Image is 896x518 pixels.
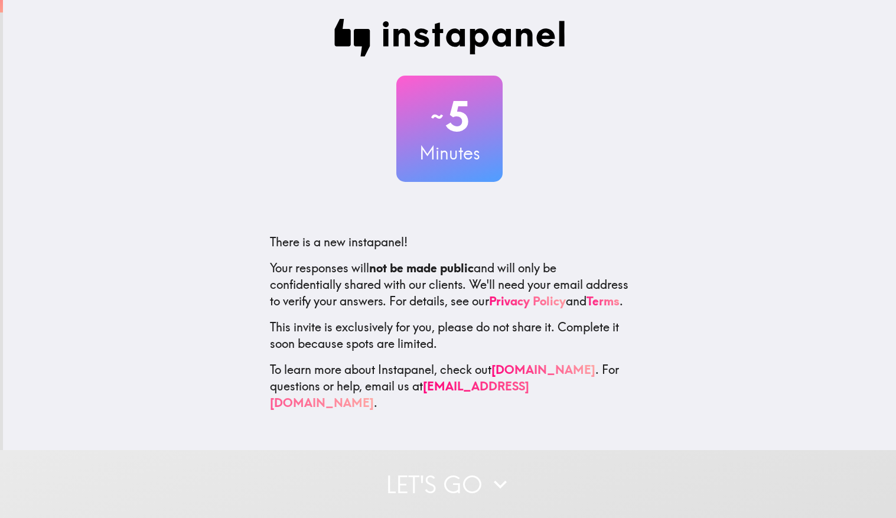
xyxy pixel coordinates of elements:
span: ~ [429,99,445,134]
a: Privacy Policy [489,294,566,308]
img: Instapanel [334,19,565,57]
h2: 5 [396,92,503,141]
p: This invite is exclusively for you, please do not share it. Complete it soon because spots are li... [270,319,629,352]
span: There is a new instapanel! [270,234,408,249]
b: not be made public [369,260,474,275]
a: [EMAIL_ADDRESS][DOMAIN_NAME] [270,379,529,410]
a: [DOMAIN_NAME] [491,362,595,377]
p: To learn more about Instapanel, check out . For questions or help, email us at . [270,361,629,411]
p: Your responses will and will only be confidentially shared with our clients. We'll need your emai... [270,260,629,310]
h3: Minutes [396,141,503,165]
a: Terms [587,294,620,308]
